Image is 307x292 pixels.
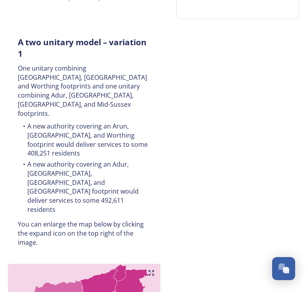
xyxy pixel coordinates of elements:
[272,257,295,280] button: Open Chat
[18,64,151,118] p: One unitary combining [GEOGRAPHIC_DATA], [GEOGRAPHIC_DATA] and Worthing footprints and one unitar...
[18,160,151,214] li: A new authority covering an Adur, [GEOGRAPHIC_DATA], [GEOGRAPHIC_DATA], and [GEOGRAPHIC_DATA] foo...
[18,36,149,60] strong: A two unitary model – variation 1
[18,220,151,247] p: You can enlarge the map below by clicking the expand icon on the top right of the image.
[18,122,151,158] li: A new authority covering an Arun, [GEOGRAPHIC_DATA], and Worthing footprint would deliver service...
